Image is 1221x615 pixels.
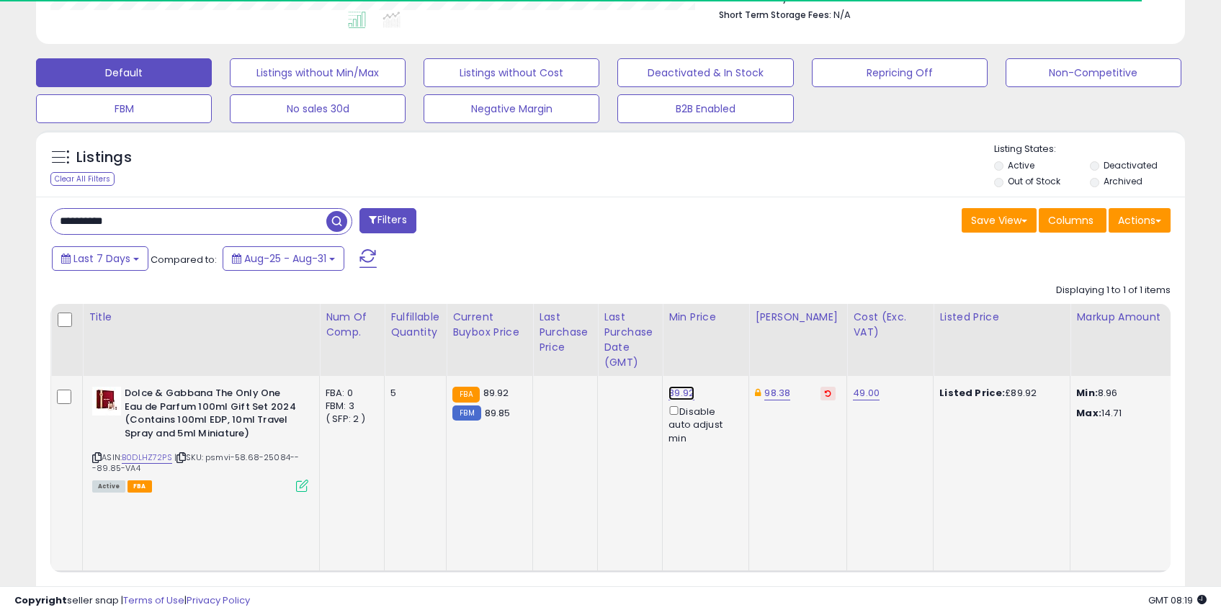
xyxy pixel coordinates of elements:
[617,94,793,123] button: B2B Enabled
[1148,593,1207,607] span: 2025-09-8 08:19 GMT
[92,387,308,490] div: ASIN:
[73,251,130,266] span: Last 7 Days
[604,310,656,370] div: Last Purchase Date (GMT)
[390,310,440,340] div: Fulfillable Quantity
[1076,310,1201,325] div: Markup Amount
[92,452,299,473] span: | SKU: psmvi-58.68-25084---89.85-VA4
[853,310,927,340] div: Cost (Exc. VAT)
[1104,159,1158,171] label: Deactivated
[151,253,217,266] span: Compared to:
[1039,208,1106,233] button: Columns
[994,143,1185,156] p: Listing States:
[14,594,250,608] div: seller snap | |
[483,386,509,400] span: 89.92
[764,386,790,400] a: 98.38
[939,310,1064,325] div: Listed Price
[1076,386,1098,400] strong: Min:
[939,386,1005,400] b: Listed Price:
[123,593,184,607] a: Terms of Use
[424,58,599,87] button: Listings without Cost
[452,387,479,403] small: FBA
[1056,284,1171,297] div: Displaying 1 to 1 of 1 items
[326,413,373,426] div: ( SFP: 2 )
[1008,159,1034,171] label: Active
[539,310,591,355] div: Last Purchase Price
[50,172,115,186] div: Clear All Filters
[755,310,841,325] div: [PERSON_NAME]
[326,310,378,340] div: Num of Comp.
[89,310,313,325] div: Title
[668,386,694,400] a: 89.92
[223,246,344,271] button: Aug-25 - Aug-31
[326,400,373,413] div: FBM: 3
[617,58,793,87] button: Deactivated & In Stock
[390,387,435,400] div: 5
[1076,387,1196,400] p: 8.96
[230,58,406,87] button: Listings without Min/Max
[485,406,511,420] span: 89.85
[452,310,527,340] div: Current Buybox Price
[326,387,373,400] div: FBA: 0
[668,310,743,325] div: Min Price
[122,452,172,464] a: B0DLHZ72PS
[452,405,480,421] small: FBM
[92,480,125,493] span: All listings currently available for purchase on Amazon
[359,208,416,233] button: Filters
[1109,208,1171,233] button: Actions
[36,58,212,87] button: Default
[1076,407,1196,420] p: 14.71
[1104,175,1142,187] label: Archived
[1008,175,1060,187] label: Out of Stock
[853,386,880,400] a: 49.00
[424,94,599,123] button: Negative Margin
[76,148,132,168] h5: Listings
[244,251,326,266] span: Aug-25 - Aug-31
[36,94,212,123] button: FBM
[187,593,250,607] a: Privacy Policy
[962,208,1037,233] button: Save View
[230,94,406,123] button: No sales 30d
[125,387,300,444] b: Dolce & Gabbana The Only One Eau de Parfum 100ml Gift Set 2024 (Contains 100ml EDP, 10ml Travel S...
[52,246,148,271] button: Last 7 Days
[1076,406,1101,420] strong: Max:
[812,58,988,87] button: Repricing Off
[14,593,67,607] strong: Copyright
[1006,58,1181,87] button: Non-Competitive
[128,480,152,493] span: FBA
[668,403,738,445] div: Disable auto adjust min
[1048,213,1093,228] span: Columns
[92,387,121,416] img: 41c5VfTeoLL._SL40_.jpg
[939,387,1059,400] div: £89.92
